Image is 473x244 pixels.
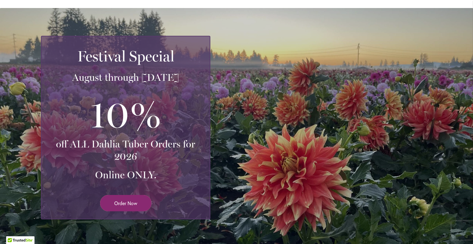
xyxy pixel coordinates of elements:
[49,169,202,181] h3: Online ONLY.
[49,71,202,84] h3: August through [DATE]
[49,48,202,65] h2: Festival Special
[114,200,137,207] span: Order Now
[49,90,202,138] h3: 10%
[100,195,152,211] a: Order Now
[49,138,202,163] h3: off ALL Dahlia Tuber Orders for 2026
